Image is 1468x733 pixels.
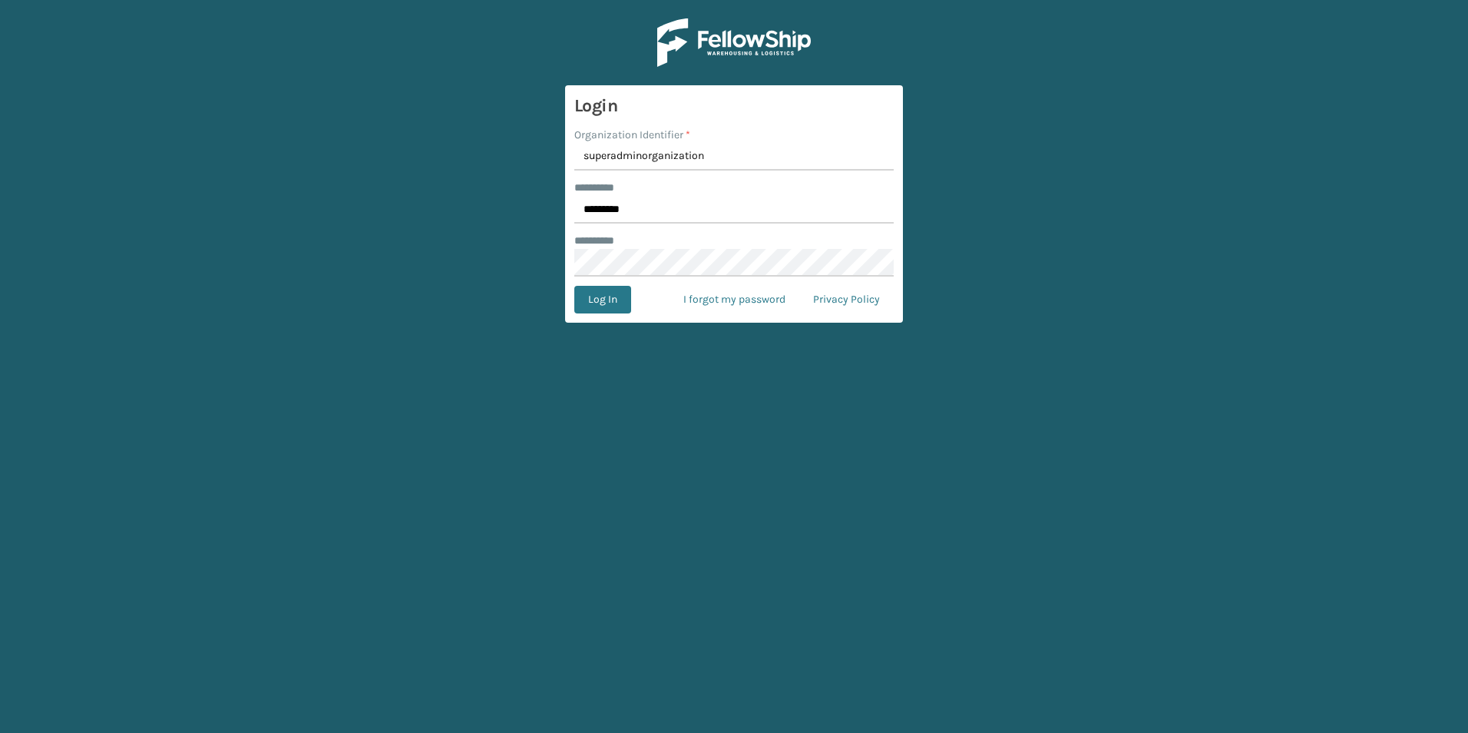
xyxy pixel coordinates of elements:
img: Logo [657,18,811,67]
a: I forgot my password [670,286,799,313]
label: Organization Identifier [574,127,690,143]
h3: Login [574,95,894,118]
a: Privacy Policy [799,286,894,313]
button: Log In [574,286,631,313]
